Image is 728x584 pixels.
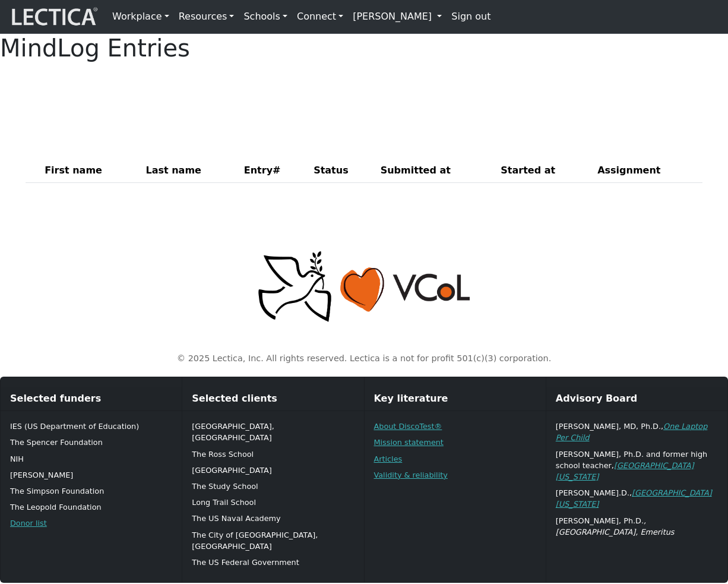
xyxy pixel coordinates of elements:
[255,250,473,324] img: Peace, love, VCoL
[192,421,354,443] p: [GEOGRAPHIC_DATA], [GEOGRAPHIC_DATA]
[374,422,442,431] a: About DiscoTest®
[40,159,141,183] th: First name
[10,421,172,432] p: IES (US Department of Education)
[10,501,172,513] p: The Leopold Foundation
[192,465,354,476] p: [GEOGRAPHIC_DATA]
[374,454,403,463] a: Articles
[9,5,98,28] img: lecticalive
[593,159,702,183] th: Assignment
[192,557,354,568] p: The US Federal Government
[192,449,354,460] p: The Ross School
[192,513,354,524] p: The US Naval Academy
[107,5,174,29] a: Workplace
[556,449,718,483] p: [PERSON_NAME], Ph.D. and former high school teacher,
[239,159,309,183] th: Entry#
[1,387,182,411] div: Selected funders
[10,519,47,528] a: Donor list
[309,159,376,183] th: Status
[374,471,448,479] a: Validity & reliability
[10,485,172,497] p: The Simpson Foundation
[10,437,172,448] p: The Spencer Foundation
[192,497,354,508] p: Long Trail School
[33,352,695,365] p: © 2025 Lectica, Inc. All rights reserved. Lectica is a not for profit 501(c)(3) corporation.
[141,159,239,183] th: Last name
[556,515,718,538] p: [PERSON_NAME], Ph.D.
[239,5,292,29] a: Schools
[192,481,354,492] p: The Study School
[182,387,363,411] div: Selected clients
[10,453,172,465] p: NIH
[556,487,718,510] p: [PERSON_NAME].D.,
[374,438,444,447] a: Mission statement
[556,421,718,443] p: [PERSON_NAME], MD, Ph.D.,
[556,461,694,481] a: [GEOGRAPHIC_DATA][US_STATE]
[174,5,239,29] a: Resources
[376,159,496,183] th: Submitted at
[365,387,546,411] div: Key literature
[192,529,354,552] p: The City of [GEOGRAPHIC_DATA], [GEOGRAPHIC_DATA]
[556,516,675,536] em: , [GEOGRAPHIC_DATA], Emeritus
[447,5,495,29] a: Sign out
[348,5,447,29] a: [PERSON_NAME]
[546,387,727,411] div: Advisory Board
[556,488,712,509] a: [GEOGRAPHIC_DATA][US_STATE]
[10,469,172,481] p: [PERSON_NAME]
[292,5,348,29] a: Connect
[496,159,593,183] th: Started at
